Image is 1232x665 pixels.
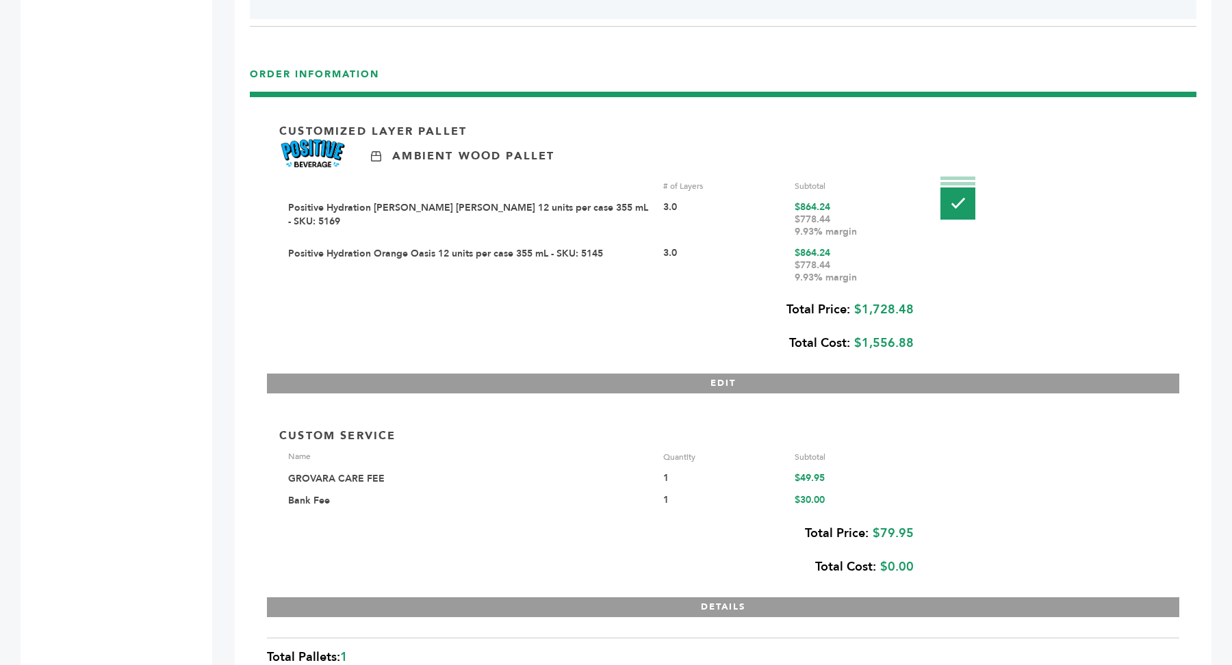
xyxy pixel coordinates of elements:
[795,213,916,238] div: $778.44 9.93% margin
[795,494,916,508] div: $30.00
[371,151,381,161] img: Ambient
[288,472,653,486] div: GROVARA CARE FEE
[279,293,914,360] div: $1,728.48 $1,556.88
[663,180,785,192] div: # of Layers
[663,472,785,486] div: 1
[288,451,653,463] div: Name
[250,68,1196,92] h3: ORDER INFORMATION
[663,201,785,238] div: 3.0
[795,451,916,463] div: Subtotal
[279,428,396,443] p: Custom Service
[795,259,916,284] div: $778.44 9.93% margin
[288,201,648,228] a: Positive Hydration [PERSON_NAME] [PERSON_NAME] 12 units per case 355 mL - SKU: 5169
[663,494,785,508] div: 1
[279,517,914,584] div: $79.95 $0.00
[795,201,916,238] div: $864.24
[795,247,916,284] div: $864.24
[789,335,850,352] b: Total Cost:
[288,247,603,260] a: Positive Hydration Orange Oasis 12 units per case 355 mL - SKU: 5145
[279,139,350,173] img: Brand Name
[795,472,916,486] div: $49.95
[288,494,653,508] div: Bank Fee
[815,558,876,575] b: Total Cost:
[805,525,869,542] b: Total Price:
[795,180,916,192] div: Subtotal
[663,247,785,284] div: 3.0
[663,451,785,463] div: Quantity
[940,177,975,220] img: Pallet-Icons-02.png
[279,124,467,139] p: Customized Layer Pallet
[786,301,850,318] b: Total Price:
[392,148,554,164] p: Ambient Wood Pallet
[267,597,1179,617] button: DETAILS
[267,374,1179,393] button: EDIT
